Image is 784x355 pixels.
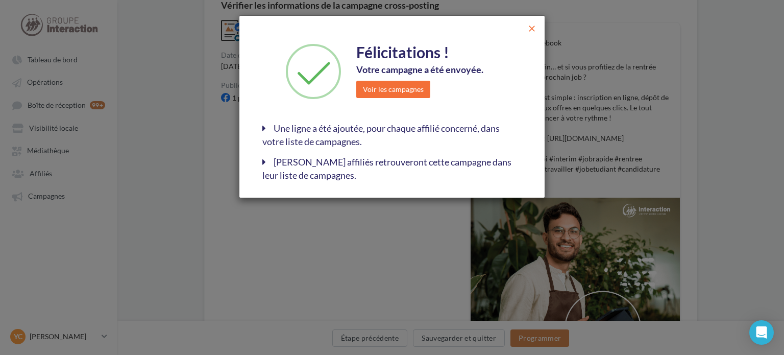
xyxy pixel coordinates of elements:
div: [PERSON_NAME] affiliés retrouveront cette campagne dans leur liste de campagnes. [262,156,522,182]
div: Félicitations ! [356,41,514,63]
div: Open Intercom Messenger [749,320,774,345]
button: Voir les campagnes [356,81,430,98]
div: Votre campagne a été envoyée. [356,63,514,77]
span: close [527,23,537,34]
div: Une ligne a été ajoutée, pour chaque affilié concerné, dans votre liste de campagnes. [262,122,522,148]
